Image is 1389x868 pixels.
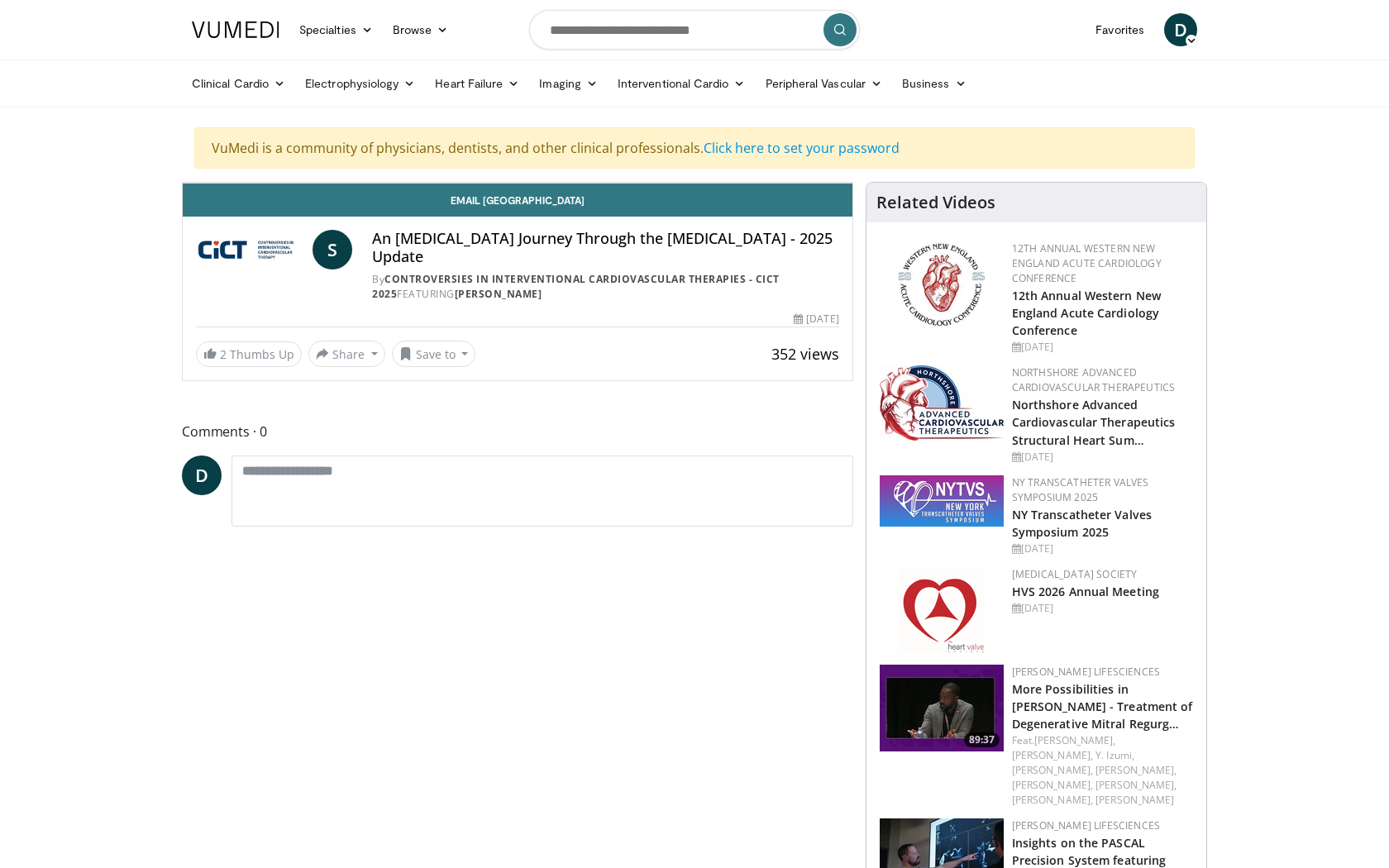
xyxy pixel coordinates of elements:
span: 352 views [771,344,839,364]
a: [PERSON_NAME] Lifesciences [1012,818,1160,832]
img: VuMedi Logo [192,21,279,38]
a: Interventional Cardio [608,67,756,100]
div: [DATE] [794,312,838,327]
div: [DATE] [1012,541,1193,556]
a: Favorites [1086,13,1154,46]
a: Click here to set your password [704,139,900,157]
div: [DATE] [1012,340,1193,355]
a: [PERSON_NAME], [1034,733,1115,747]
div: VuMedi is a community of physicians, dentists, and other clinical professionals. [194,127,1195,169]
a: Business [892,67,976,100]
a: More Possibilities in [PERSON_NAME] - Treatment of Degenerative Mitral Regurg… [1012,681,1193,732]
a: [PERSON_NAME], [1095,763,1177,777]
a: [PERSON_NAME], [1012,778,1093,792]
a: Northshore Advanced Cardiovascular Therapeutics Structural Heart Sum… [1012,397,1176,447]
a: Email [GEOGRAPHIC_DATA] [183,184,852,217]
a: Y. Izumi, [1095,748,1134,762]
a: [MEDICAL_DATA] Society [1012,567,1138,581]
button: Save to [392,341,476,367]
a: Specialties [289,13,383,46]
img: 45d48ad7-5dc9-4e2c-badc-8ed7b7f471c1.jpg.150x105_q85_autocrop_double_scale_upscale_version-0.2.jpg [880,365,1004,441]
div: [DATE] [1012,450,1193,465]
a: NY Transcatheter Valves Symposium 2025 [1012,507,1152,540]
a: [PERSON_NAME], [1012,763,1093,777]
span: 89:37 [964,732,1000,747]
a: D [1164,13,1197,46]
h4: Related Videos [876,193,995,212]
a: [PERSON_NAME] Lifesciences [1012,665,1160,679]
a: 12th Annual Western New England Acute Cardiology Conference [1012,288,1161,338]
a: Electrophysiology [295,67,425,100]
a: HVS 2026 Annual Meeting [1012,584,1159,599]
a: Controversies in Interventional Cardiovascular Therapies - CICT 2025 [372,272,780,301]
a: [PERSON_NAME] [1095,793,1174,807]
img: 0148279c-cbd4-41ce-850e-155379fed24c.png.150x105_q85_autocrop_double_scale_upscale_version-0.2.png [898,567,985,654]
video-js: Video Player [183,183,852,184]
a: Peripheral Vascular [756,67,892,100]
img: 41cd36ca-1716-454e-a7c0-f193de92ed07.150x105_q85_crop-smart_upscale.jpg [880,665,1004,751]
img: 0954f259-7907-4053-a817-32a96463ecc8.png.150x105_q85_autocrop_double_scale_upscale_version-0.2.png [895,241,987,328]
h4: An [MEDICAL_DATA] Journey Through the [MEDICAL_DATA] - 2025 Update [372,230,838,265]
a: Clinical Cardio [182,67,295,100]
a: [PERSON_NAME] [455,287,542,301]
a: S [313,230,352,269]
img: 381df6ae-7034-46cc-953d-58fc09a18a66.png.150x105_q85_autocrop_double_scale_upscale_version-0.2.png [880,475,1004,527]
div: By FEATURING [372,272,838,302]
a: 2 Thumbs Up [196,341,302,367]
a: Heart Failure [425,67,529,100]
input: Search topics, interventions [529,10,860,50]
a: NY Transcatheter Valves Symposium 2025 [1012,475,1149,504]
a: 12th Annual Western New England Acute Cardiology Conference [1012,241,1162,285]
span: 2 [220,346,227,362]
div: [DATE] [1012,601,1193,616]
a: Browse [383,13,459,46]
div: Feat. [1012,733,1193,808]
span: Comments 0 [182,421,853,442]
a: [PERSON_NAME], [1095,778,1177,792]
a: [PERSON_NAME], [1012,748,1093,762]
img: Controversies in Interventional Cardiovascular Therapies - CICT 2025 [196,230,306,269]
a: Imaging [529,67,608,100]
a: [PERSON_NAME], [1012,793,1093,807]
a: D [182,455,222,495]
a: 89:37 [880,665,1004,751]
button: Share [308,341,385,367]
a: NorthShore Advanced Cardiovascular Therapeutics [1012,365,1176,394]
